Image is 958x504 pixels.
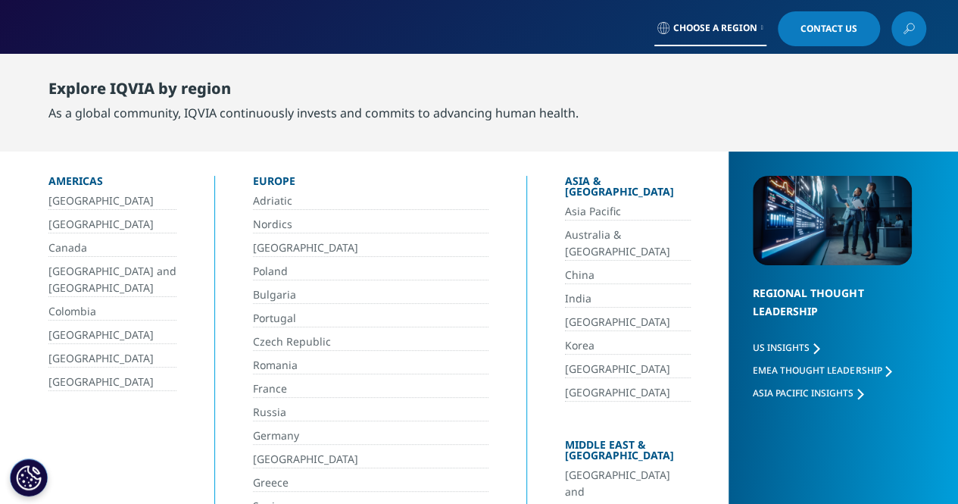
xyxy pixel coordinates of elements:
[253,474,488,492] a: Greece
[753,341,810,354] span: US Insights
[253,310,488,327] a: Portugal
[253,333,488,351] a: Czech Republic
[565,290,691,308] a: India
[48,263,176,297] a: [GEOGRAPHIC_DATA] and [GEOGRAPHIC_DATA]
[753,364,882,377] span: EMEA Thought Leadership
[253,193,488,210] a: Adriatic
[800,24,857,33] span: Contact Us
[673,22,757,34] span: Choose a Region
[565,203,691,221] a: Asia Pacific
[48,193,176,210] a: [GEOGRAPHIC_DATA]
[565,384,691,402] a: [GEOGRAPHIC_DATA]
[778,11,880,46] a: Contact Us
[48,303,176,321] a: Colombia
[253,451,488,468] a: [GEOGRAPHIC_DATA]
[48,350,176,368] a: [GEOGRAPHIC_DATA]
[753,364,891,377] a: EMEA Thought Leadership
[253,427,488,445] a: Germany
[253,404,488,421] a: Russia
[48,80,579,104] div: Explore IQVIA by region
[565,337,691,355] a: Korea
[753,387,863,399] a: Asia Pacific Insights
[253,380,488,398] a: France
[48,239,176,257] a: Canada
[753,284,912,340] div: Regional Thought Leadership
[565,440,691,467] div: Middle East & [GEOGRAPHIC_DATA]
[753,176,912,265] img: 2093_analyzing-data-using-big-screen-display-and-laptop.png
[565,176,691,203] div: Asia & [GEOGRAPHIC_DATA]
[565,314,691,331] a: [GEOGRAPHIC_DATA]
[753,387,853,399] span: Asia Pacific Insights
[253,176,488,193] div: Europe
[160,53,926,124] nav: Primary
[48,104,579,122] div: As a global community, IQVIA continuously invests and commits to advancing human health.
[753,341,819,354] a: US Insights
[253,239,488,257] a: [GEOGRAPHIC_DATA]
[253,357,488,374] a: Romania
[10,459,48,496] button: Cookies Settings
[253,263,488,280] a: Poland
[48,327,176,344] a: [GEOGRAPHIC_DATA]
[565,267,691,284] a: China
[48,216,176,233] a: [GEOGRAPHIC_DATA]
[253,286,488,304] a: Bulgaria
[565,227,691,261] a: Australia & [GEOGRAPHIC_DATA]
[253,216,488,233] a: Nordics
[48,176,176,193] div: Americas
[565,361,691,378] a: [GEOGRAPHIC_DATA]
[48,374,176,391] a: [GEOGRAPHIC_DATA]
